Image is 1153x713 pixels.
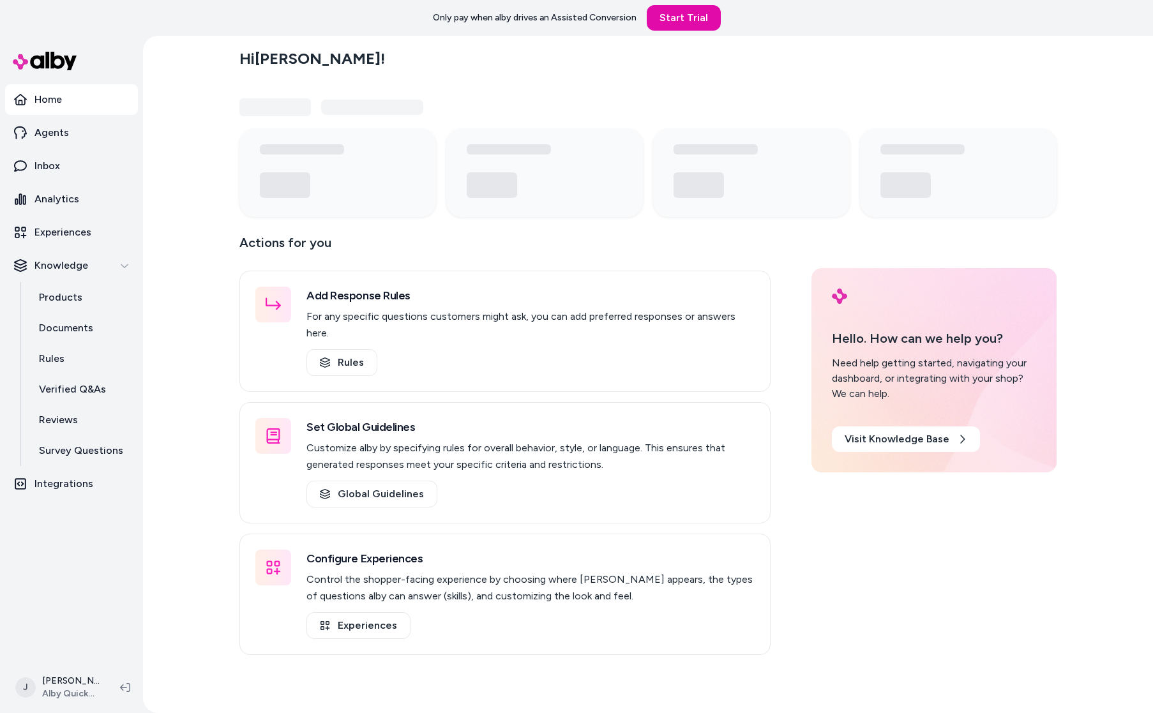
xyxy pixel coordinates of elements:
[306,481,437,507] a: Global Guidelines
[26,405,138,435] a: Reviews
[832,356,1036,402] div: Need help getting started, navigating your dashboard, or integrating with your shop? We can help.
[239,49,385,68] h2: Hi [PERSON_NAME] !
[306,550,755,567] h3: Configure Experiences
[306,571,755,604] p: Control the shopper-facing experience by choosing where [PERSON_NAME] appears, the types of quest...
[306,418,755,436] h3: Set Global Guidelines
[832,329,1036,348] p: Hello. How can we help you?
[832,426,980,452] a: Visit Knowledge Base
[306,349,377,376] a: Rules
[26,343,138,374] a: Rules
[306,308,755,341] p: For any specific questions customers might ask, you can add preferred responses or answers here.
[34,158,60,174] p: Inbox
[34,125,69,140] p: Agents
[39,412,78,428] p: Reviews
[26,282,138,313] a: Products
[13,52,77,70] img: alby Logo
[5,117,138,148] a: Agents
[306,612,411,639] a: Experiences
[239,232,771,263] p: Actions for you
[39,443,123,458] p: Survey Questions
[832,289,847,304] img: alby Logo
[42,687,100,700] span: Alby QuickStart Store
[306,440,755,473] p: Customize alby by specifying rules for overall behavior, style, or language. This ensures that ge...
[5,84,138,115] a: Home
[26,374,138,405] a: Verified Q&As
[34,92,62,107] p: Home
[39,382,106,397] p: Verified Q&As
[5,184,138,214] a: Analytics
[39,320,93,336] p: Documents
[26,435,138,466] a: Survey Questions
[39,351,64,366] p: Rules
[647,5,721,31] a: Start Trial
[5,151,138,181] a: Inbox
[433,11,637,24] p: Only pay when alby drives an Assisted Conversion
[8,667,110,708] button: J[PERSON_NAME]Alby QuickStart Store
[39,290,82,305] p: Products
[34,258,88,273] p: Knowledge
[26,313,138,343] a: Documents
[34,225,91,240] p: Experiences
[42,675,100,687] p: [PERSON_NAME]
[34,191,79,207] p: Analytics
[5,217,138,248] a: Experiences
[5,250,138,281] button: Knowledge
[15,677,36,698] span: J
[5,469,138,499] a: Integrations
[306,287,755,304] h3: Add Response Rules
[34,476,93,492] p: Integrations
